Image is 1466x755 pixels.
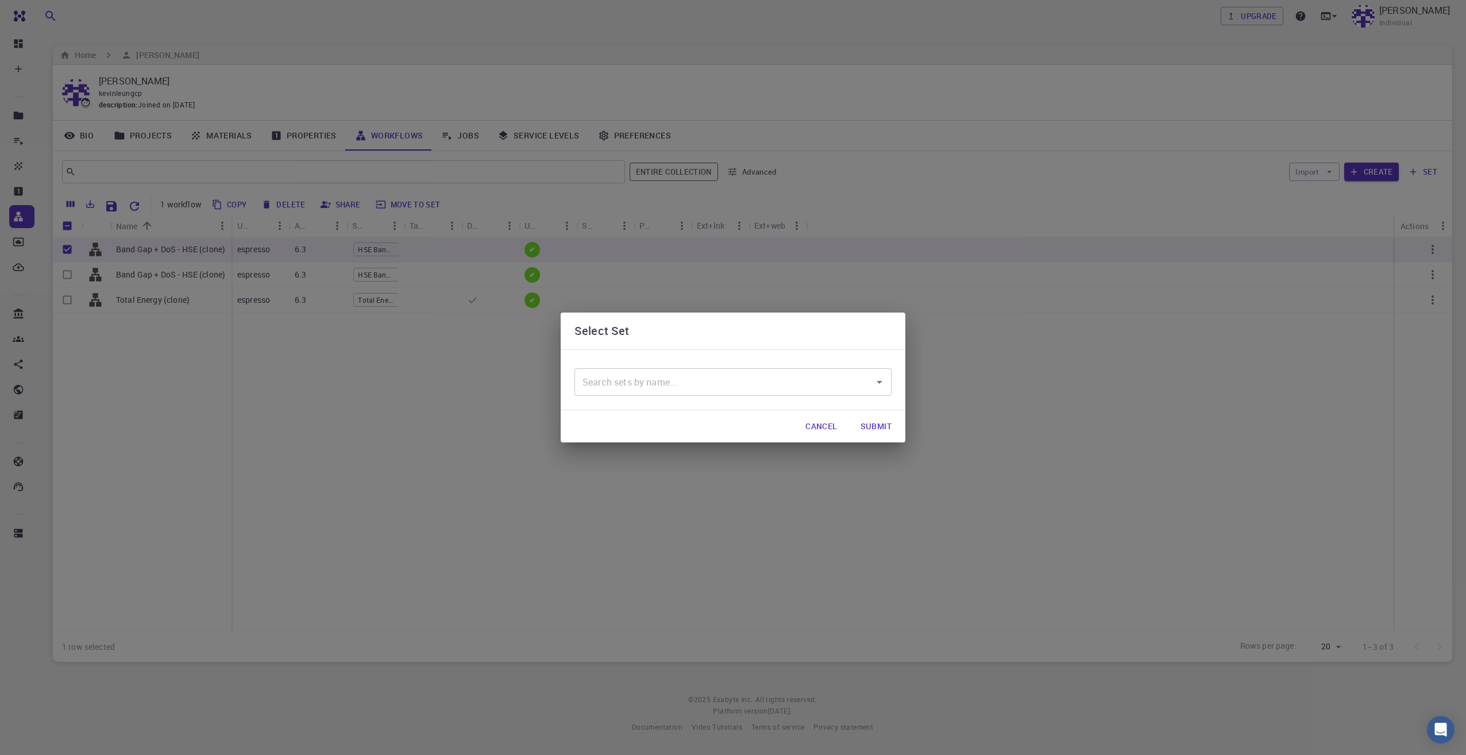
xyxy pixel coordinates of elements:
[1427,716,1455,744] div: Open Intercom Messenger
[580,371,869,393] input: Search sets by name...
[796,415,846,438] button: Cancel
[25,8,67,18] span: Support
[871,374,888,390] button: Open
[574,322,630,340] h6: Select Set
[851,415,901,438] button: Submit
